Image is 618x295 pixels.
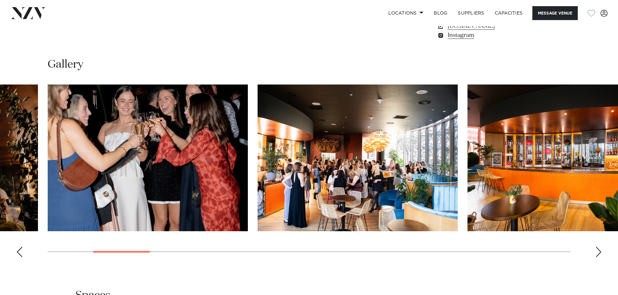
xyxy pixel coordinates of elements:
[429,6,453,20] a: BLOG
[453,6,489,20] a: SUPPLIERS
[532,6,578,20] button: Message Venue
[383,6,429,20] a: Locations
[48,85,248,231] swiper-slide: 3 / 23
[490,6,528,20] a: Capacities
[48,57,83,72] h2: Gallery
[258,85,458,231] swiper-slide: 4 / 23
[437,31,543,40] a: Instagram
[10,7,46,19] img: nzv-logo.png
